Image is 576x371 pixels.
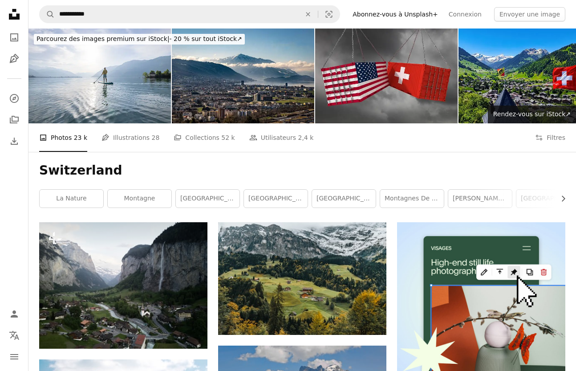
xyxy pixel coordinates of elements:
a: Rendez-vous sur iStock↗ [488,106,576,123]
a: [GEOGRAPHIC_DATA] [176,190,239,208]
div: - 20 % sur tout iStock ↗ [34,34,245,45]
button: faire défiler la liste vers la droite [555,190,565,208]
img: Vue en plongée du paysage urbain de Zoug contre le ciel [172,29,314,123]
button: Menu [5,348,23,366]
a: Utilisateurs 2,4 k [249,123,314,152]
a: Illustrations [5,50,23,68]
a: la nature [40,190,103,208]
a: Abonnez-vous à Unsplash+ [347,7,443,21]
button: Filtres [535,123,565,152]
a: Photographie aérienne de maisons sur Green Hill [218,274,386,282]
img: une vallée avec des maisons et une cascade en arrière-plan [39,222,207,349]
a: une vallée avec des maisons et une cascade en arrière-plan [39,281,207,289]
span: Parcourez des images premium sur iStock | [37,35,170,42]
img: Photographie aérienne de maisons sur Green Hill [218,222,386,334]
a: Photos [5,29,23,46]
button: Effacer [298,6,318,23]
a: [PERSON_NAME] suisse [448,190,512,208]
a: Connexion [443,7,487,21]
button: Rechercher sur Unsplash [40,6,55,23]
img: Paddleboarder profitant d’un lac serein au lever du soleil [28,29,171,123]
a: Collections [5,111,23,129]
button: Envoyer une image [494,7,565,21]
img: Droits de douane américains sur l’importation de produits suisses, le commerce, la guerre, le fre... [315,29,458,123]
a: Montagnes de [GEOGRAPHIC_DATA] [380,190,444,208]
a: Collections 52 k [174,123,235,152]
a: Explorer [5,90,23,107]
a: Montagne [108,190,171,208]
button: Recherche de visuels [318,6,340,23]
a: Illustrations 28 [101,123,159,152]
a: Historique de téléchargement [5,132,23,150]
a: [GEOGRAPHIC_DATA] [312,190,376,208]
span: 2,4 k [298,133,314,143]
span: 28 [152,133,160,143]
h1: Switzerland [39,163,565,179]
a: Parcourez des images premium sur iStock|- 20 % sur tout iStock↗ [28,29,250,50]
form: Rechercher des visuels sur tout le site [39,5,340,23]
button: Langue [5,326,23,344]
span: 52 k [221,133,235,143]
a: [GEOGRAPHIC_DATA] [244,190,308,208]
a: Connexion / S’inscrire [5,305,23,323]
span: Rendez-vous sur iStock ↗ [493,110,571,118]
